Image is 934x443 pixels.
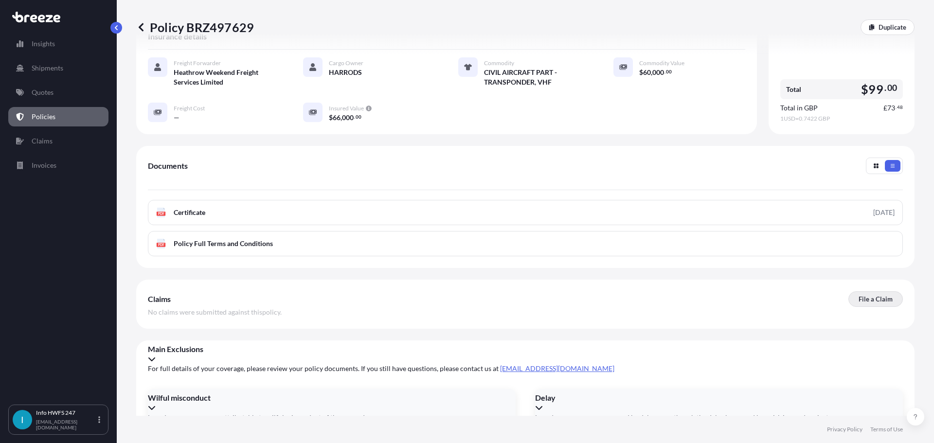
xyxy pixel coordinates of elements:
span: Freight Cost [174,105,205,112]
span: . [665,70,665,73]
span: Loss damage or expense attributable to wilful misconduct of the assured. [148,413,366,423]
span: £ [883,105,887,111]
span: Main Exclusions [148,344,903,354]
a: Shipments [8,58,108,78]
span: Insured Value [329,105,364,112]
a: Duplicate [861,19,915,35]
span: HARRODS [329,68,362,77]
span: 48 [897,106,903,109]
span: 00 [887,85,897,91]
p: Quotes [32,88,54,97]
span: 99 [868,83,883,95]
span: 60 [643,69,651,76]
a: PDFCertificate[DATE] [148,200,903,225]
span: I [21,415,24,425]
span: 00 [356,115,361,119]
p: Policy BRZ497629 [136,19,254,35]
a: Terms of Use [870,425,903,433]
span: Freight Forwarder [174,59,221,67]
div: Wilful misconduct [148,393,516,412]
p: Insights [32,39,55,49]
div: Main Exclusions [148,344,903,364]
span: Wilful misconduct [148,393,516,403]
a: PDFPolicy Full Terms and Conditions [148,231,903,256]
div: Delay [535,393,903,412]
span: , [341,114,342,121]
span: Total in GBP [780,103,818,113]
span: Delay [535,393,903,403]
span: $ [861,83,868,95]
span: Certificate [174,208,205,217]
span: . [884,85,886,91]
a: Insights [8,34,108,53]
span: 000 [652,69,664,76]
span: 1 USD = 0.7422 GBP [780,115,903,123]
span: Loss damage or expense caused by delay, even though the delay be caused by a risk insured against. [535,413,830,423]
span: CIVIL AIRCRAFT PART - TRANSPONDER, VHF [484,68,590,87]
p: Policies [32,112,55,122]
span: Heathrow Weekend Freight Services Limited [174,68,280,87]
span: 00 [666,70,672,73]
p: [EMAIL_ADDRESS][DOMAIN_NAME] [36,419,96,430]
span: . [354,115,355,119]
span: 000 [342,114,354,121]
span: Cargo Owner [329,59,363,67]
p: Info HWFS 247 [36,409,96,417]
span: Commodity Value [639,59,684,67]
span: Commodity [484,59,514,67]
a: Claims [8,131,108,151]
text: PDF [158,212,164,215]
span: Policy Full Terms and Conditions [174,239,273,248]
text: PDF [158,243,164,247]
span: 66 [333,114,341,121]
span: Documents [148,161,188,171]
a: Quotes [8,83,108,102]
a: Policies [8,107,108,126]
div: [DATE] [873,208,895,217]
span: 73 [887,105,895,111]
span: — [174,113,180,123]
p: Invoices [32,160,56,170]
span: . [896,106,897,109]
span: For full details of your coverage, please review your policy documents. If you still have questio... [148,364,903,373]
a: File a Claim [848,291,903,307]
a: [EMAIL_ADDRESS][DOMAIN_NAME] [500,364,614,372]
a: Invoices [8,156,108,175]
span: $ [329,114,333,121]
span: $ [639,69,643,76]
p: Duplicate [879,22,906,32]
p: Shipments [32,63,63,73]
a: Privacy Policy [827,425,862,433]
p: File a Claim [859,294,893,304]
span: Claims [148,294,171,304]
p: Claims [32,136,53,146]
span: No claims were submitted against this policy . [148,307,282,317]
span: Total [786,85,801,94]
span: , [651,69,652,76]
